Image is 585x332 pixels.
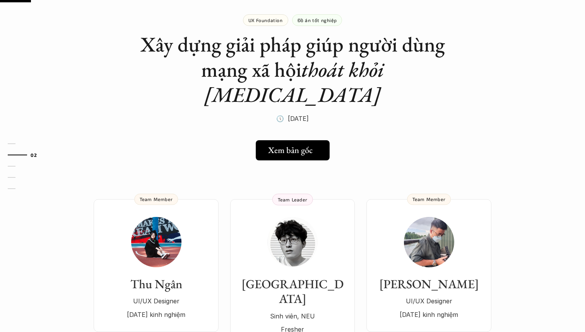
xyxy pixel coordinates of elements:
h3: [PERSON_NAME] [374,277,484,291]
h3: Thu Ngân [101,277,211,291]
p: Team Member [140,196,173,202]
a: 02 [8,150,44,160]
p: UX Foundation [248,17,283,23]
p: Team Member [412,196,446,202]
a: [PERSON_NAME]UI/UX Designer[DATE] kinh nghiệmTeam Member [366,199,491,332]
h5: Xem bản gốc [268,145,313,155]
p: 🕔 [DATE] [276,113,309,124]
strong: 02 [31,152,37,157]
h1: Xây dựng giải pháp giúp người dùng mạng xã hội [138,32,447,107]
h3: [GEOGRAPHIC_DATA] [238,277,347,306]
em: thoát khỏi [MEDICAL_DATA] [204,56,389,108]
p: [DATE] kinh nghiệm [374,309,484,320]
p: UI/UX Designer [374,295,484,307]
p: Sinh viên, NEU [238,310,347,322]
p: [DATE] kinh nghiệm [101,309,211,320]
p: Đồ án tốt nghiệp [298,17,337,23]
a: Xem bản gốc [256,140,330,160]
p: UI/UX Designer [101,295,211,307]
a: Thu NgânUI/UX Designer[DATE] kinh nghiệmTeam Member [94,199,219,332]
p: Team Leader [278,197,308,202]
